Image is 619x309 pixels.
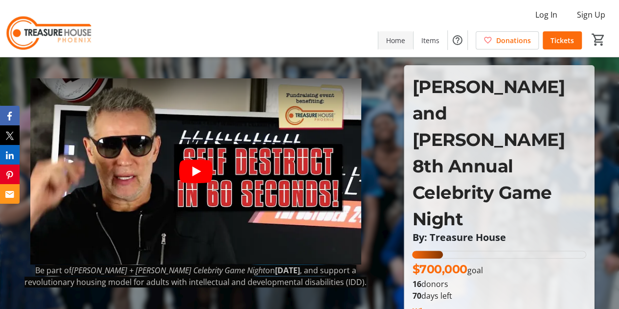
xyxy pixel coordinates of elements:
[24,265,367,287] span: , and support a revolutionary housing model for adults with intellectual and developmental disabi...
[265,265,275,276] span: on
[448,30,467,50] button: Help
[412,232,586,243] p: By: Treasure House
[535,9,557,21] span: Log In
[35,265,71,276] span: Be part of
[590,31,607,48] button: Cart
[412,278,586,290] p: donors
[179,160,212,183] button: Play video
[569,7,613,23] button: Sign Up
[476,31,539,49] a: Donations
[550,35,574,46] span: Tickets
[386,35,405,46] span: Home
[577,9,605,21] span: Sign Up
[543,31,582,49] a: Tickets
[421,35,439,46] span: Items
[527,7,565,23] button: Log In
[412,262,467,276] span: $700,000
[412,290,586,302] p: days left
[412,279,421,289] b: 16
[496,35,531,46] span: Donations
[412,73,586,232] p: [PERSON_NAME] and [PERSON_NAME] 8th Annual Celebrity Game Night
[412,261,482,278] p: goal
[412,290,421,301] span: 70
[413,31,447,49] a: Items
[412,251,586,259] div: 17.522135714285714% of fundraising goal reached
[6,4,93,53] img: Treasure House's Logo
[71,265,265,276] em: [PERSON_NAME] + [PERSON_NAME] Celebrity Game Night
[275,265,300,276] strong: [DATE]
[378,31,413,49] a: Home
